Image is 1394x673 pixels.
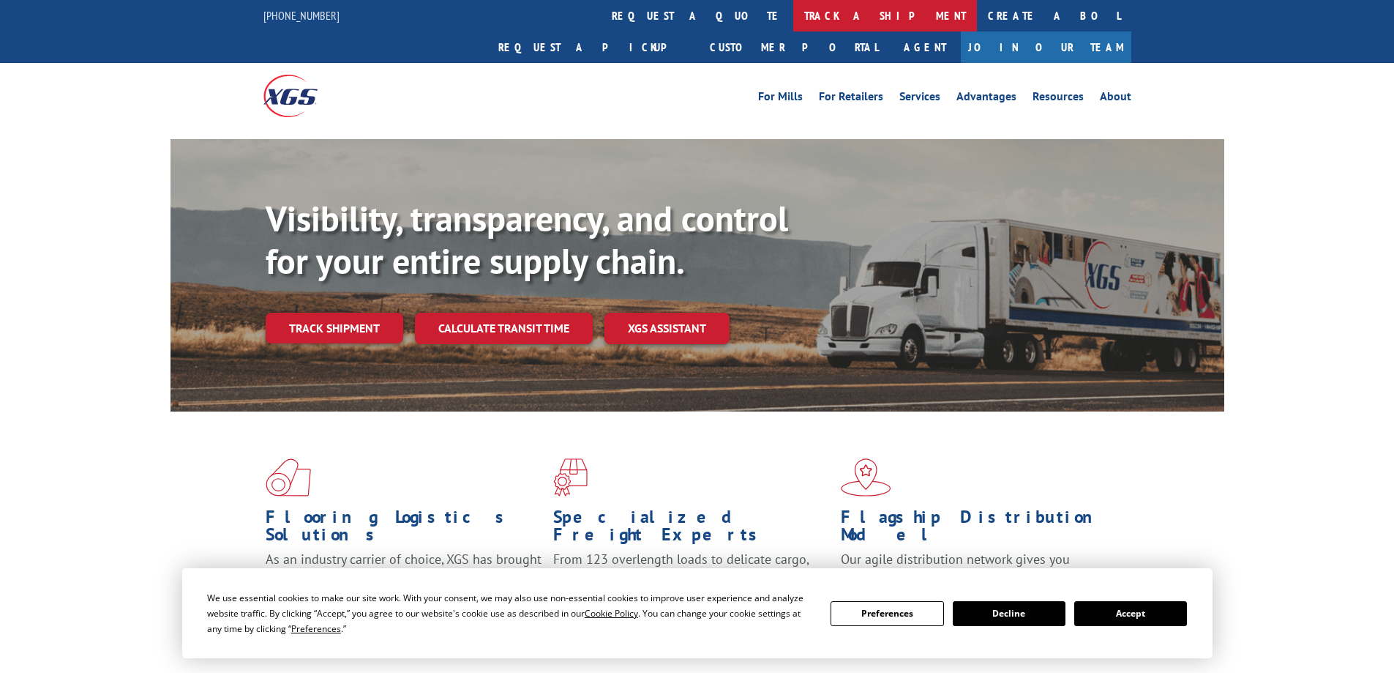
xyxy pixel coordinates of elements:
a: Resources [1033,91,1084,107]
span: As an industry carrier of choice, XGS has brought innovation and dedication to flooring logistics... [266,551,542,603]
h1: Flagship Distribution Model [841,508,1117,551]
a: Join Our Team [961,31,1131,63]
a: Customer Portal [699,31,889,63]
span: Our agile distribution network gives you nationwide inventory management on demand. [841,551,1110,585]
a: Agent [889,31,961,63]
a: Advantages [956,91,1016,107]
a: Services [899,91,940,107]
button: Decline [953,601,1065,626]
span: Preferences [291,622,341,635]
img: xgs-icon-flagship-distribution-model-red [841,458,891,497]
a: XGS ASSISTANT [604,313,730,344]
button: Preferences [831,601,943,626]
span: Cookie Policy [585,607,638,620]
img: xgs-icon-total-supply-chain-intelligence-red [266,458,311,497]
a: Request a pickup [487,31,699,63]
a: For Mills [758,91,803,107]
img: xgs-icon-focused-on-flooring-red [553,458,588,497]
a: Calculate transit time [415,313,593,344]
a: Track shipment [266,313,403,343]
a: About [1100,91,1131,107]
a: For Retailers [819,91,883,107]
a: [PHONE_NUMBER] [263,8,340,23]
button: Accept [1074,601,1187,626]
div: Cookie Consent Prompt [182,568,1213,658]
h1: Specialized Freight Experts [553,508,830,551]
h1: Flooring Logistics Solutions [266,508,542,551]
b: Visibility, transparency, and control for your entire supply chain. [266,196,788,283]
p: From 123 overlength loads to delicate cargo, our experienced staff knows the best way to move you... [553,551,830,616]
div: We use essential cookies to make our site work. With your consent, we may also use non-essential ... [207,590,813,636]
